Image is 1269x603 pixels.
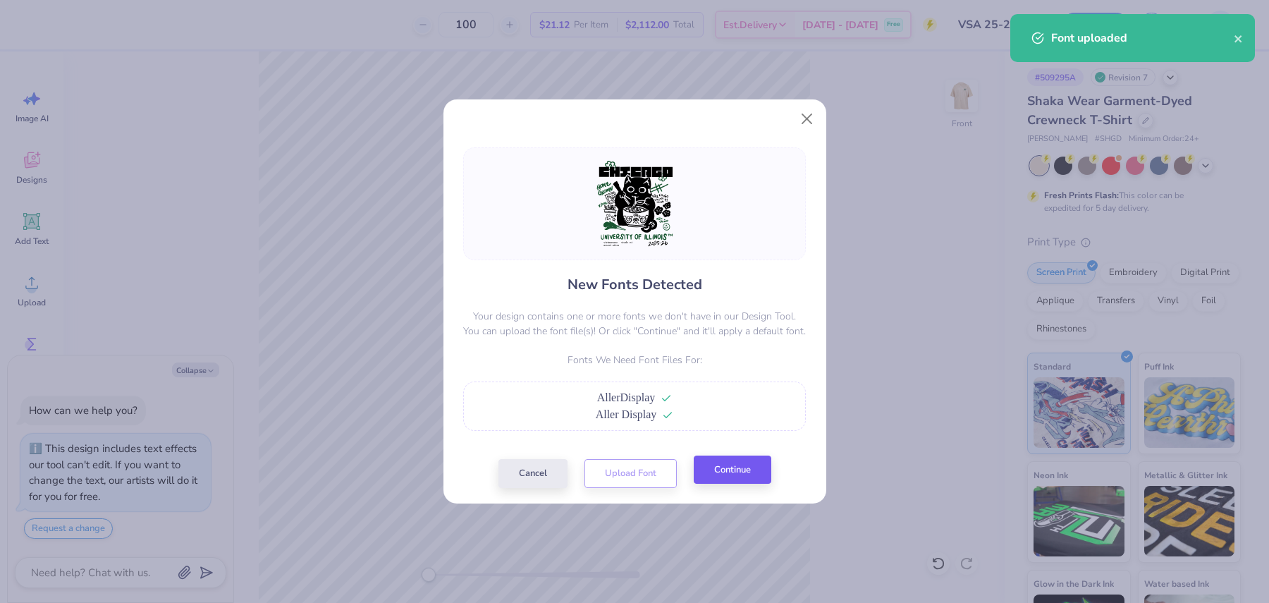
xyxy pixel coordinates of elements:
button: Close [793,106,820,133]
span: AllerDisplay [597,391,656,403]
button: Cancel [498,459,568,488]
p: Fonts We Need Font Files For: [463,353,806,367]
p: Your design contains one or more fonts we don't have in our Design Tool. You can upload the font ... [463,309,806,339]
div: Font uploaded [1051,30,1234,47]
span: Aller Display [596,408,657,420]
button: Continue [694,456,771,485]
h4: New Fonts Detected [568,274,702,295]
button: close [1234,30,1244,47]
